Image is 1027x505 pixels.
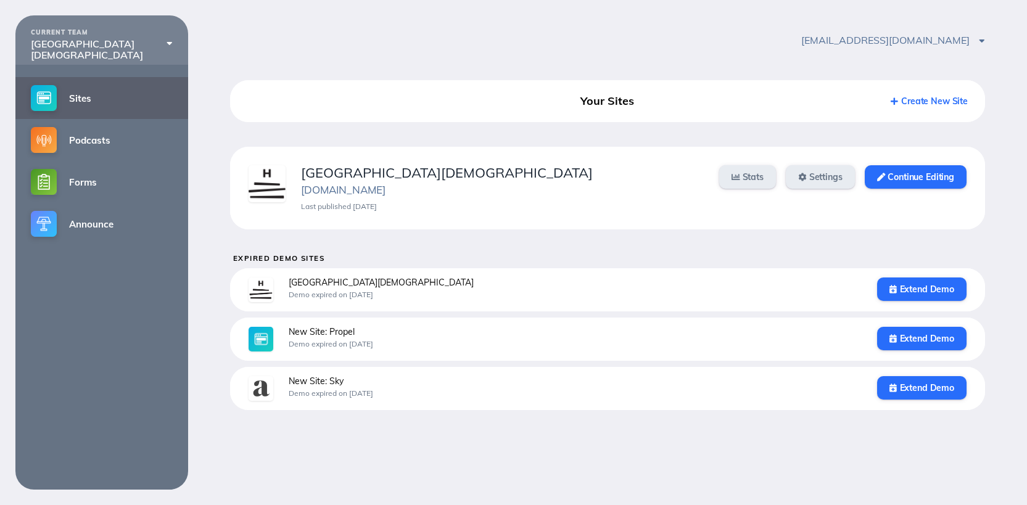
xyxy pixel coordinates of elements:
[719,165,776,189] a: Stats
[31,127,57,153] img: podcasts-small@2x.png
[891,96,968,107] a: Create New Site
[15,203,188,245] a: Announce
[31,85,57,111] img: sites-small@2x.png
[249,327,273,351] img: sites-large@2x.jpg
[289,376,862,386] div: New Site: Sky
[249,277,273,302] img: yi6qrzusiobb5tho.png
[801,34,985,46] span: [EMAIL_ADDRESS][DOMAIN_NAME]
[31,38,173,61] div: [GEOGRAPHIC_DATA][DEMOGRAPHIC_DATA]
[877,277,967,301] a: Extend Demo
[289,327,862,337] div: New Site: Propel
[877,376,967,400] a: Extend Demo
[301,165,704,181] div: [GEOGRAPHIC_DATA][DEMOGRAPHIC_DATA]
[301,183,386,196] a: [DOMAIN_NAME]
[487,90,727,112] div: Your Sites
[15,77,188,119] a: Sites
[31,211,57,237] img: announce-small@2x.png
[301,202,704,211] div: Last published [DATE]
[289,340,862,348] div: Demo expired on [DATE]
[15,119,188,161] a: Podcasts
[865,165,967,189] a: Continue Editing
[31,29,173,36] div: CURRENT TEAM
[289,290,862,299] div: Demo expired on [DATE]
[877,327,967,350] a: Extend Demo
[233,254,985,262] h5: Expired Demo Sites
[289,389,862,398] div: Demo expired on [DATE]
[249,376,273,401] img: 0n5e3kwwxbuc3jxm.jpg
[31,169,57,195] img: forms-small@2x.png
[786,165,855,189] a: Settings
[289,277,862,287] div: [GEOGRAPHIC_DATA][DEMOGRAPHIC_DATA]
[249,165,286,202] img: psqtb4ykltgfx2pd.png
[15,161,188,203] a: Forms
